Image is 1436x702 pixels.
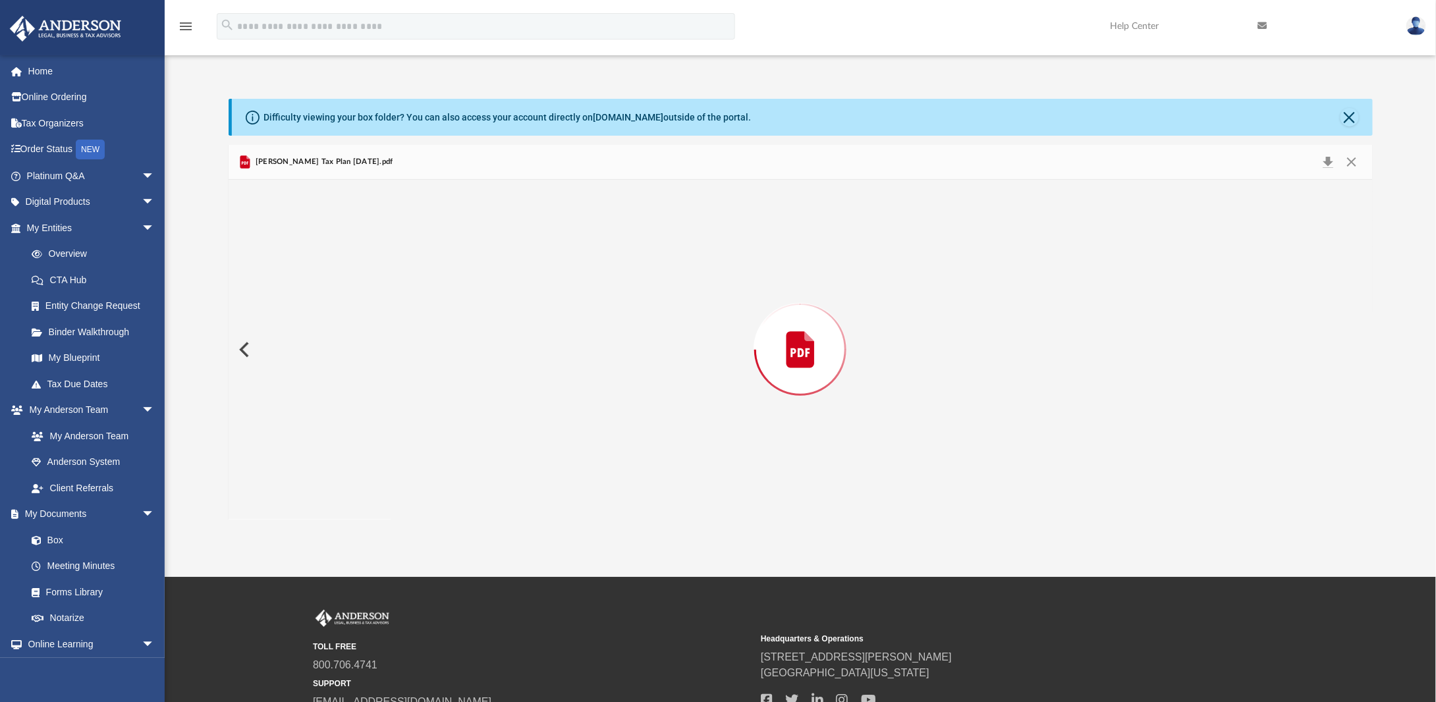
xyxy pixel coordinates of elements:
[18,241,175,267] a: Overview
[18,371,175,397] a: Tax Due Dates
[229,145,1373,520] div: Preview
[9,189,175,215] a: Digital Productsarrow_drop_down
[18,293,175,319] a: Entity Change Request
[18,449,168,475] a: Anderson System
[9,215,175,241] a: My Entitiesarrow_drop_down
[229,331,258,368] button: Previous File
[9,136,175,163] a: Order StatusNEW
[18,605,168,632] a: Notarize
[1340,108,1359,126] button: Close
[9,58,175,84] a: Home
[18,553,168,580] a: Meeting Minutes
[9,631,168,657] a: Online Learningarrow_drop_down
[18,579,161,605] a: Forms Library
[76,140,105,159] div: NEW
[9,501,168,527] a: My Documentsarrow_drop_down
[142,501,168,528] span: arrow_drop_down
[313,659,377,670] a: 800.706.4741
[18,267,175,293] a: CTA Hub
[142,631,168,658] span: arrow_drop_down
[18,657,168,684] a: Courses
[18,527,161,553] a: Box
[18,475,168,501] a: Client Referrals
[761,633,1200,645] small: Headquarters & Operations
[1317,153,1340,171] button: Download
[1406,16,1426,36] img: User Pic
[142,215,168,242] span: arrow_drop_down
[313,610,392,627] img: Anderson Advisors Platinum Portal
[313,678,752,689] small: SUPPORT
[18,319,175,345] a: Binder Walkthrough
[142,163,168,190] span: arrow_drop_down
[18,423,161,449] a: My Anderson Team
[264,111,752,124] div: Difficulty viewing your box folder? You can also access your account directly on outside of the p...
[594,112,664,122] a: [DOMAIN_NAME]
[761,667,929,678] a: [GEOGRAPHIC_DATA][US_STATE]
[142,189,168,216] span: arrow_drop_down
[178,25,194,34] a: menu
[253,156,393,168] span: [PERSON_NAME] Tax Plan [DATE].pdf
[6,16,125,41] img: Anderson Advisors Platinum Portal
[9,397,168,423] a: My Anderson Teamarrow_drop_down
[9,110,175,136] a: Tax Organizers
[142,397,168,424] span: arrow_drop_down
[761,651,952,662] a: [STREET_ADDRESS][PERSON_NAME]
[220,18,235,32] i: search
[18,345,168,371] a: My Blueprint
[1340,153,1364,171] button: Close
[9,163,175,189] a: Platinum Q&Aarrow_drop_down
[9,84,175,111] a: Online Ordering
[313,641,752,653] small: TOLL FREE
[178,18,194,34] i: menu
